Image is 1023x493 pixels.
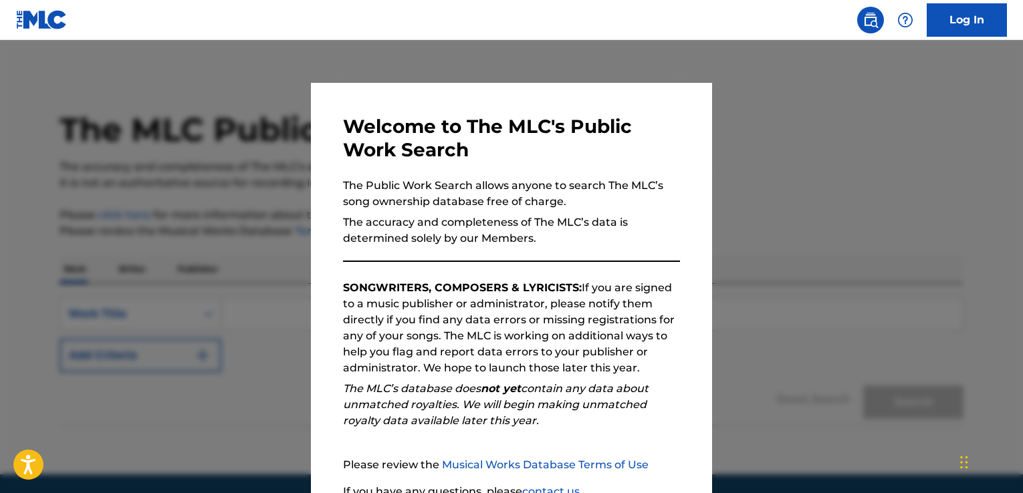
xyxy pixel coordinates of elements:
[343,281,582,294] strong: SONGWRITERS, COMPOSERS & LYRICISTS:
[857,7,884,33] a: Public Search
[481,382,521,395] strong: not yet
[892,7,919,33] div: Help
[343,115,680,162] h3: Welcome to The MLC's Public Work Search
[956,429,1023,493] iframe: Chat Widget
[343,214,680,246] p: The accuracy and completeness of The MLC’s data is determined solely by our Members.
[442,458,649,471] a: Musical Works Database Terms of Use
[16,10,68,29] img: MLC Logo
[343,178,680,210] p: The Public Work Search allows anyone to search The MLC’s song ownership database free of charge.
[960,442,968,482] div: Arrastar
[343,457,680,473] p: Please review the
[956,429,1023,493] div: Widget de chat
[927,3,1007,37] a: Log In
[897,12,913,28] img: help
[343,382,649,427] em: The MLC’s database does contain any data about unmatched royalties. We will begin making unmatche...
[863,12,879,28] img: search
[343,280,680,376] p: If you are signed to a music publisher or administrator, please notify them directly if you find ...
